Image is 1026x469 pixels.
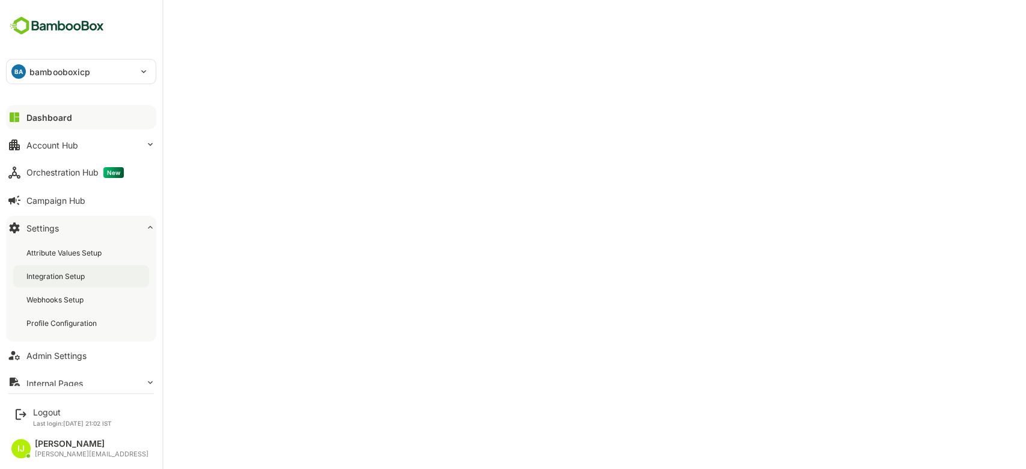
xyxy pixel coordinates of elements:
[7,60,156,84] div: BAbambooboxicp
[6,14,108,37] img: BambooboxFullLogoMark.5f36c76dfaba33ec1ec1367b70bb1252.svg
[6,188,156,212] button: Campaign Hub
[26,378,83,388] div: Internal Pages
[26,271,87,281] div: Integration Setup
[6,216,156,240] button: Settings
[35,439,148,449] div: [PERSON_NAME]
[33,420,112,427] p: Last login: [DATE] 21:02 IST
[11,64,26,79] div: BA
[26,351,87,361] div: Admin Settings
[26,195,85,206] div: Campaign Hub
[26,112,72,123] div: Dashboard
[26,167,124,178] div: Orchestration Hub
[6,343,156,367] button: Admin Settings
[35,450,148,458] div: [PERSON_NAME][EMAIL_ADDRESS]
[26,140,78,150] div: Account Hub
[33,407,112,417] div: Logout
[6,133,156,157] button: Account Hub
[26,318,99,328] div: Profile Configuration
[6,371,156,395] button: Internal Pages
[26,248,104,258] div: Attribute Values Setup
[103,167,124,178] span: New
[11,439,31,458] div: IJ
[29,66,91,78] p: bambooboxicp
[6,105,156,129] button: Dashboard
[26,223,59,233] div: Settings
[26,295,86,305] div: Webhooks Setup
[6,161,156,185] button: Orchestration HubNew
